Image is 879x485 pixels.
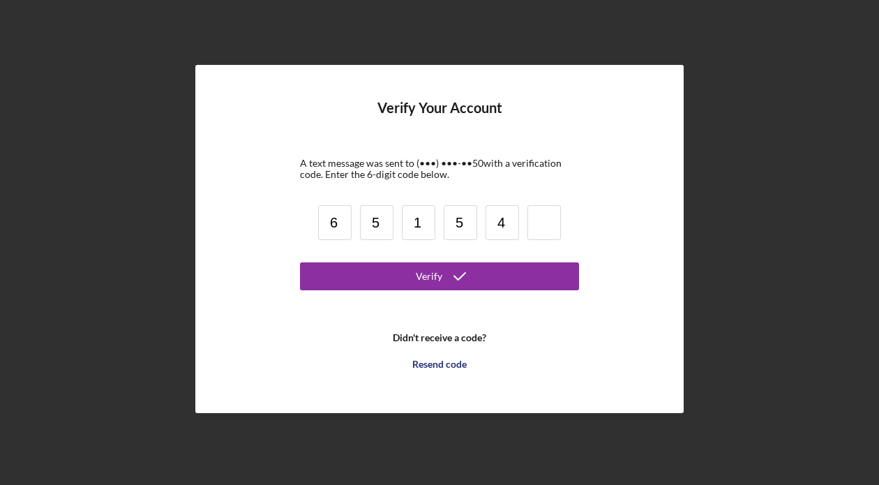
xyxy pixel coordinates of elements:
button: Verify [300,262,579,290]
div: Verify [416,262,442,290]
div: A text message was sent to (•••) •••-•• 50 with a verification code. Enter the 6-digit code below. [300,158,579,180]
h4: Verify Your Account [377,100,502,137]
b: Didn't receive a code? [393,332,486,343]
div: Resend code [412,350,467,378]
button: Resend code [300,350,579,378]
